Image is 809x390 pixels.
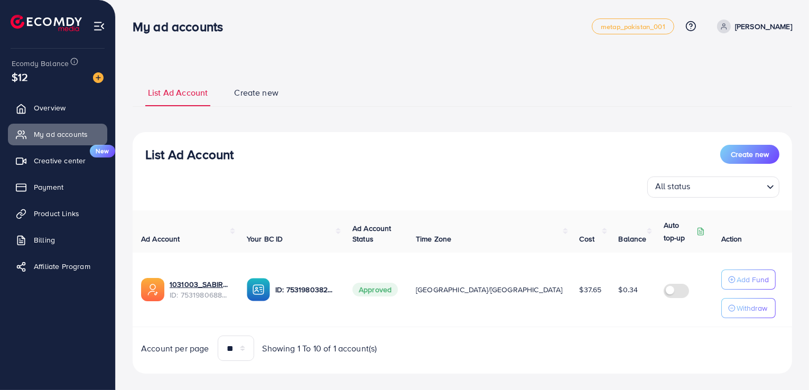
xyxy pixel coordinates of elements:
span: List Ad Account [148,87,208,99]
a: metap_pakistan_001 [592,18,674,34]
span: Payment [34,182,63,192]
span: Action [721,234,742,244]
span: Time Zone [416,234,451,244]
span: Approved [352,283,398,296]
button: Add Fund [721,270,776,290]
span: New [90,145,115,157]
span: $37.65 [580,284,602,295]
span: ID: 7531980688481419281 [170,290,230,300]
span: Balance [619,234,647,244]
button: Create new [720,145,779,164]
span: Affiliate Program [34,261,90,272]
img: logo [11,15,82,31]
p: Add Fund [737,273,769,286]
a: Payment [8,177,107,198]
a: 1031003_SABIR GABOOL_1753675919427 [170,279,230,290]
a: Creative centerNew [8,150,107,171]
span: Showing 1 To 10 of 1 account(s) [263,342,377,355]
p: Withdraw [737,302,767,314]
h3: List Ad Account [145,147,234,162]
button: Withdraw [721,298,776,318]
span: My ad accounts [34,129,88,140]
span: All status [653,178,693,195]
p: Auto top-up [664,219,694,244]
a: Overview [8,97,107,118]
span: Ad Account [141,234,180,244]
span: Account per page [141,342,209,355]
span: Billing [34,235,55,245]
div: <span class='underline'>1031003_SABIR GABOOL_1753675919427</span></br>7531980688481419281 [170,279,230,301]
span: [GEOGRAPHIC_DATA]/[GEOGRAPHIC_DATA] [416,284,563,295]
span: Overview [34,103,66,113]
a: Billing [8,229,107,250]
a: Product Links [8,203,107,224]
img: ic-ba-acc.ded83a64.svg [247,278,270,301]
span: $12 [12,69,28,85]
span: Create new [234,87,278,99]
span: Product Links [34,208,79,219]
span: Ad Account Status [352,223,392,244]
div: Search for option [647,177,779,198]
img: image [93,72,104,83]
span: metap_pakistan_001 [601,23,665,30]
h3: My ad accounts [133,19,231,34]
a: Affiliate Program [8,256,107,277]
p: ID: 7531980382381047809 [275,283,336,296]
span: Creative center [34,155,86,166]
input: Search for option [694,179,762,195]
iframe: Chat [764,342,801,382]
a: [PERSON_NAME] [713,20,792,33]
span: Create new [731,149,769,160]
a: My ad accounts [8,124,107,145]
p: [PERSON_NAME] [735,20,792,33]
span: Cost [580,234,595,244]
span: Ecomdy Balance [12,58,69,69]
img: menu [93,20,105,32]
span: $0.34 [619,284,638,295]
img: ic-ads-acc.e4c84228.svg [141,278,164,301]
span: Your BC ID [247,234,283,244]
